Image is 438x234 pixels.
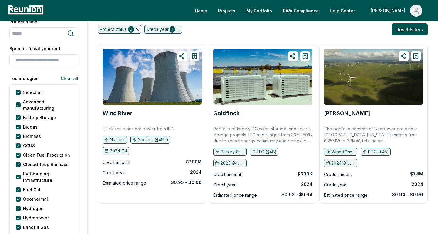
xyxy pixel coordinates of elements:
[171,179,202,186] div: $0.95 - $0.96
[324,192,368,199] div: Estimated price range
[103,159,130,166] div: Credit amount
[213,192,257,199] div: Estimated price range
[128,26,134,33] div: 2
[324,148,357,156] button: Wind (Onshore)
[23,161,69,168] label: Closed-loop Biomass
[23,186,42,193] label: Fuel Cell
[301,181,312,187] div: 2024
[325,5,360,17] a: Help Center
[23,114,56,121] label: Battery Storage
[257,149,277,155] p: ITC (§48)
[213,181,236,189] div: Credit year
[23,215,49,221] label: Hydropower
[23,99,72,111] label: Advanced manufacturing
[103,179,146,187] div: Estimated price range
[103,169,125,176] div: Credit year
[324,110,370,116] a: [PERSON_NAME]
[23,224,49,230] label: Landfill Gas
[324,181,346,189] div: Credit year
[412,181,423,187] div: 2024
[221,149,245,155] p: Battery Storage, Solar (Community), Solar (Utility), Solar (C&I)
[213,126,312,144] p: Portfolio of largely DG solar, storage, and solar + storage projects. ITC rate ranges from 30%–50...
[221,160,245,166] p: 2023 Q4, 2024 Q4, 2025 Q1, 2025 Q2, 2025 Q3, 2025 Q4, 2026 Q1, 2026 Q2, 2026 Q4
[368,149,389,155] p: PTC (§45)
[110,148,127,154] p: 2024 Q4
[9,45,78,52] label: Sponsor fiscal year end
[392,23,428,35] button: Reset Filters
[324,171,352,178] div: Credit amount
[103,110,132,116] a: Wind River
[98,25,141,34] div: Project status
[103,49,202,105] img: Wind River
[23,89,43,95] label: Select all
[23,152,70,158] label: Clean Fuel Production
[331,149,355,155] p: Wind (Onshore)
[23,142,35,149] label: CCUS
[9,18,78,25] label: Project name
[213,5,240,17] a: Projects
[297,171,312,177] div: $600K
[331,160,355,166] p: 2024 Q1, 2024 Q2, 2024 Q3, 2024 Q4, 2025 Q1
[110,137,125,143] p: Nuclear
[213,110,240,116] a: Goldfinch
[213,148,247,156] button: Battery Storage, Solar (Community), Solar (Utility), Solar (C&I)
[103,147,129,155] button: 2024 Q4
[371,5,408,17] div: [PERSON_NAME]
[23,196,48,202] label: Geothermal
[56,72,78,84] button: Clear all
[324,126,423,144] p: The portfolio consists of 8 repower projects in [GEOGRAPHIC_DATA][US_STATE] ranging from 6.25MW t...
[190,169,202,175] div: 2024
[392,192,423,198] div: $0.94 - $0.96
[213,49,312,105] img: Goldfinch
[281,192,312,198] div: $0.92 - $0.94
[190,5,432,17] nav: Main
[186,159,202,165] div: $200M
[23,171,72,183] label: EV Charging Infrastructure
[144,25,182,34] div: Credit year
[213,159,247,167] button: 2023 Q4, 2024 Q4, 2025 Q1, 2025 Q2, 2025 Q3, 2025 Q4, 2026 Q1, 2026 Q2, 2026 Q4
[190,5,212,17] a: Home
[23,124,38,130] label: Biogas
[241,5,277,17] a: My Portfolio
[9,75,39,82] label: Technologies
[138,137,168,143] p: Nuclear (§45U)
[324,49,423,105] img: Moran
[23,205,44,212] label: Hydrogen
[103,136,127,144] button: Nuclear
[278,5,324,17] a: PWA Compliance
[410,171,423,177] div: $1.4M
[213,171,241,178] div: Credit amount
[324,159,357,167] button: 2024 Q1, 2024 Q2, 2024 Q3, 2024 Q4, 2025 Q1
[170,26,175,33] div: 1
[366,5,427,17] button: [PERSON_NAME]
[103,126,174,132] p: Utility-scale nuclear power from IPP
[23,133,41,139] label: Biomass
